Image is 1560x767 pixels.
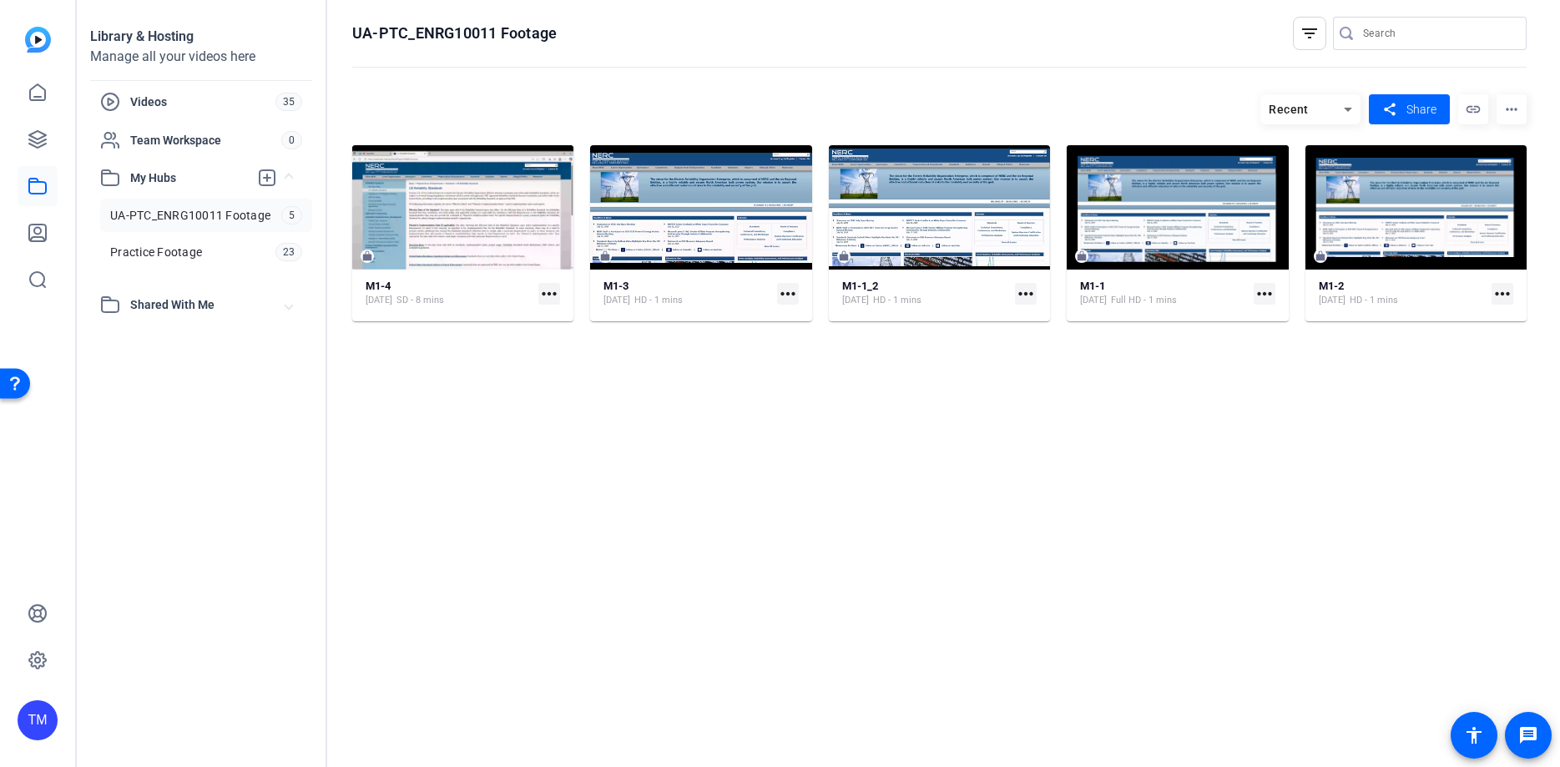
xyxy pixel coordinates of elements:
mat-icon: more_horiz [1015,283,1037,305]
span: Practice Footage [110,244,202,260]
div: Manage all your videos here [90,47,312,67]
a: M1-1[DATE]Full HD - 1 mins [1080,280,1246,307]
div: Library & Hosting [90,27,312,47]
a: M1-2[DATE]HD - 1 mins [1319,280,1485,307]
span: [DATE] [366,294,392,307]
span: Share [1406,101,1436,119]
strong: M1-1 [1080,280,1105,292]
a: M1-1_2[DATE]HD - 1 mins [842,280,1008,307]
div: My Hubs [90,194,312,288]
span: [DATE] [1080,294,1107,307]
mat-expansion-panel-header: Shared With Me [90,288,312,321]
mat-icon: link [1458,94,1488,124]
span: [DATE] [603,294,630,307]
span: Team Workspace [130,132,281,149]
span: Full HD - 1 mins [1111,294,1177,307]
a: M1-3[DATE]HD - 1 mins [603,280,770,307]
mat-icon: more_horiz [1497,94,1527,124]
input: Search [1363,23,1513,43]
mat-icon: more_horiz [1254,283,1275,305]
mat-icon: share [1379,98,1400,121]
a: UA-PTC_ENRG10011 Footage5 [100,199,312,232]
mat-icon: more_horiz [538,283,560,305]
mat-icon: more_horiz [1492,283,1513,305]
mat-icon: more_horiz [777,283,799,305]
span: SD - 8 mins [396,294,444,307]
span: 23 [275,243,303,261]
button: Share [1369,94,1450,124]
span: HD - 1 mins [873,294,921,307]
mat-icon: accessibility [1464,725,1484,745]
h1: UA-PTC_ENRG10011 Footage [352,23,557,43]
span: My Hubs [130,169,249,187]
span: Videos [130,93,275,110]
strong: M1-3 [603,280,629,292]
span: 0 [281,131,302,149]
strong: M1-1_2 [842,280,878,292]
span: Shared With Me [130,296,285,314]
strong: M1-2 [1319,280,1344,292]
span: Recent [1269,103,1309,116]
strong: M1-4 [366,280,391,292]
mat-expansion-panel-header: My Hubs [90,161,312,194]
div: TM [18,700,58,740]
span: 35 [275,93,302,111]
span: 5 [281,206,302,225]
a: Practice Footage23 [100,235,312,269]
mat-icon: message [1518,725,1538,745]
span: HD - 1 mins [1350,294,1398,307]
mat-icon: filter_list [1300,23,1320,43]
span: UA-PTC_ENRG10011 Footage [110,207,270,224]
span: [DATE] [842,294,869,307]
span: HD - 1 mins [634,294,683,307]
img: blue-gradient.svg [25,27,51,53]
span: [DATE] [1319,294,1345,307]
a: M1-4[DATE]SD - 8 mins [366,280,532,307]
